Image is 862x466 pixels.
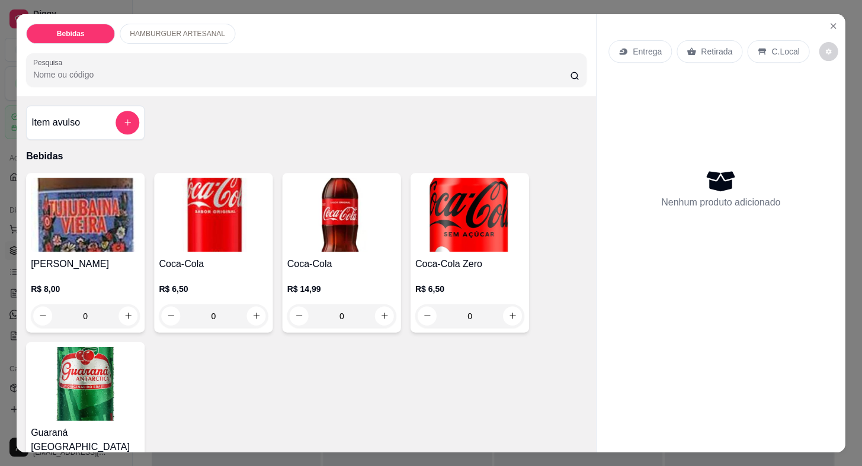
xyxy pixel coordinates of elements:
[503,306,522,325] button: increase-product-quantity
[31,256,140,271] h4: [PERSON_NAME]
[415,256,524,271] h4: Coca-Cola Zero
[130,28,226,38] p: HAMBURGUER ARTESANAL
[159,178,268,252] img: product-image
[701,45,732,57] p: Retirada
[287,282,396,294] p: R$ 14,99
[162,306,181,325] button: decrease-product-quantity
[633,45,662,57] p: Entrega
[661,195,780,210] p: Nenhum produto adicionado
[819,41,838,60] button: decrease-product-quantity
[247,306,266,325] button: increase-product-quantity
[33,57,66,67] label: Pesquisa
[26,149,587,163] p: Bebidas
[415,178,524,252] img: product-image
[159,282,268,294] p: R$ 6,50
[375,306,394,325] button: increase-product-quantity
[287,256,396,271] h4: Coca-Cola
[33,68,570,80] input: Pesquisa
[33,306,52,325] button: decrease-product-quantity
[418,306,437,325] button: decrease-product-quantity
[119,306,138,325] button: increase-product-quantity
[57,28,85,38] p: Bebidas
[290,306,309,325] button: decrease-product-quantity
[159,256,268,271] h4: Coca-Cola
[31,115,80,129] h4: Item avulso
[116,110,140,134] button: add-separate-item
[31,346,140,420] img: product-image
[31,178,140,252] img: product-image
[287,178,396,252] img: product-image
[415,282,524,294] p: R$ 6,50
[823,16,842,35] button: Close
[31,425,140,454] h4: Guaraná [GEOGRAPHIC_DATA]
[771,45,800,57] p: C.Local
[31,282,140,294] p: R$ 8,00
